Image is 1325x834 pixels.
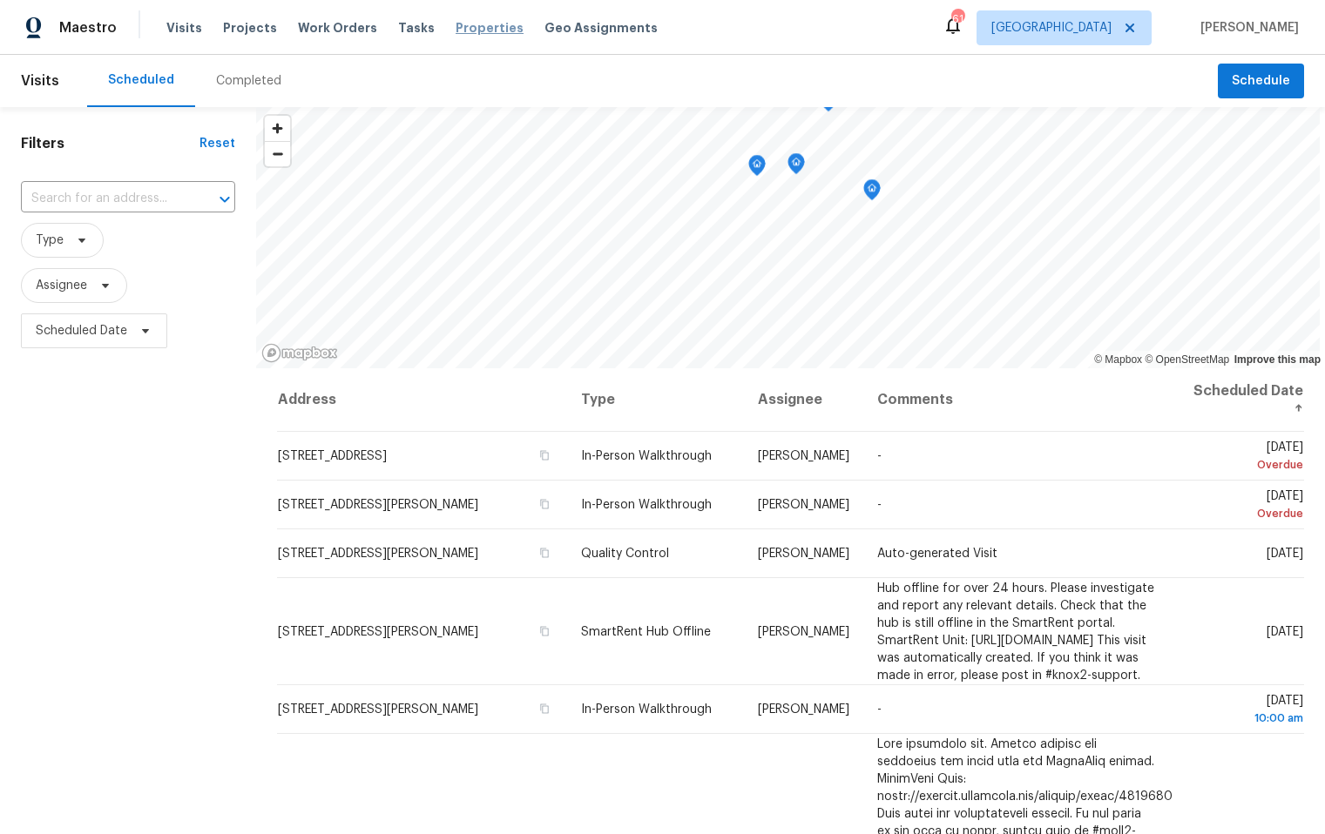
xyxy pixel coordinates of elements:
th: Comments [863,368,1172,432]
span: Tasks [398,22,435,34]
span: [DATE] [1267,625,1303,637]
button: Copy Address [537,496,553,512]
span: [DATE] [1267,548,1303,560]
a: Mapbox [1094,353,1142,366]
span: - [877,450,882,462]
a: Mapbox homepage [261,343,338,363]
span: Scheduled Date [36,322,127,340]
span: Work Orders [298,19,377,37]
span: Visits [166,19,202,37]
th: Scheduled Date ↑ [1172,368,1304,432]
div: Overdue [1186,456,1303,474]
button: Copy Address [537,622,553,638]
button: Zoom out [265,141,290,166]
span: [PERSON_NAME] [758,499,849,511]
span: Visits [21,62,59,100]
span: [STREET_ADDRESS] [278,450,387,462]
div: Scheduled [108,71,174,89]
div: Overdue [1186,505,1303,522]
th: Address [277,368,566,432]
span: Geo Assignments [544,19,658,37]
div: Completed [216,72,281,90]
span: [DATE] [1186,490,1303,522]
span: - [877,703,882,716]
span: Hub offline for over 24 hours. Please investigate and report any relevant details. Check that the... [877,582,1154,681]
th: Type [567,368,745,432]
canvas: Map [256,107,1320,368]
button: Zoom in [265,116,290,141]
span: Projects [223,19,277,37]
button: Open [213,187,237,212]
a: OpenStreetMap [1145,353,1229,366]
h1: Filters [21,135,199,152]
div: 10:00 am [1186,710,1303,727]
span: Properties [456,19,524,37]
span: [PERSON_NAME] [1193,19,1299,37]
span: In-Person Walkthrough [581,499,712,511]
div: 61 [951,10,963,28]
button: Copy Address [537,701,553,716]
span: [STREET_ADDRESS][PERSON_NAME] [278,548,478,560]
span: [PERSON_NAME] [758,703,849,716]
input: Search for an address... [21,185,186,212]
span: Assignee [36,277,87,294]
th: Assignee [744,368,863,432]
button: Schedule [1218,64,1304,99]
span: - [877,499,882,511]
span: SmartRent Hub Offline [581,625,711,637]
span: Type [36,232,64,249]
span: [DATE] [1186,441,1303,474]
button: Copy Address [537,545,553,561]
span: Auto-generated Visit [877,548,997,560]
span: [STREET_ADDRESS][PERSON_NAME] [278,499,478,511]
span: In-Person Walkthrough [581,703,712,716]
button: Copy Address [537,447,553,463]
span: Schedule [1232,71,1290,92]
div: Map marker [748,155,766,182]
span: Quality Control [581,548,669,560]
span: [GEOGRAPHIC_DATA] [991,19,1112,37]
span: Maestro [59,19,117,37]
span: [DATE] [1186,695,1303,727]
span: [PERSON_NAME] [758,548,849,560]
span: [PERSON_NAME] [758,450,849,462]
span: In-Person Walkthrough [581,450,712,462]
div: Map marker [863,179,881,206]
span: [PERSON_NAME] [758,625,849,637]
div: Map marker [788,153,805,180]
span: [STREET_ADDRESS][PERSON_NAME] [278,625,478,637]
div: Reset [199,135,235,152]
a: Improve this map [1234,353,1321,366]
span: Zoom out [265,142,290,166]
span: [STREET_ADDRESS][PERSON_NAME] [278,703,478,716]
